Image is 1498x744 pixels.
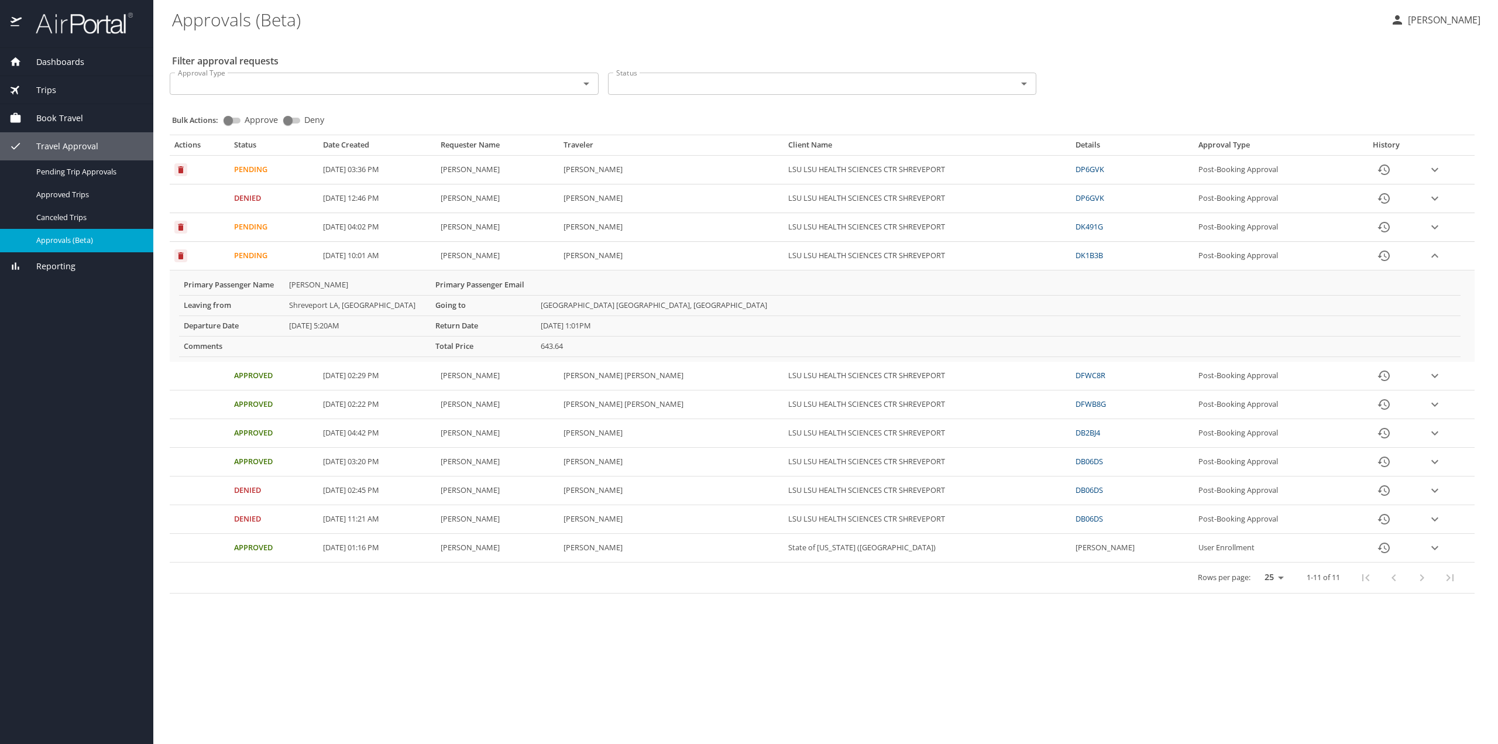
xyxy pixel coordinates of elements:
[1370,156,1398,184] button: History
[172,52,279,70] h2: Filter approval requests
[1194,184,1351,213] td: Post-Booking Approval
[1307,574,1340,581] p: 1-11 of 11
[23,12,133,35] img: airportal-logo.png
[318,213,437,242] td: [DATE] 04:02 PM
[22,84,56,97] span: Trips
[36,166,139,177] span: Pending Trip Approvals
[318,242,437,270] td: [DATE] 10:01 AM
[436,213,559,242] td: [PERSON_NAME]
[318,476,437,505] td: [DATE] 02:45 PM
[559,140,784,155] th: Traveler
[172,115,228,125] p: Bulk Actions:
[1370,390,1398,419] button: History
[284,295,431,316] td: Shreveport LA, [GEOGRAPHIC_DATA]
[229,448,318,476] td: Approved
[1404,13,1480,27] p: [PERSON_NAME]
[536,336,1461,356] td: 643.64
[318,505,437,534] td: [DATE] 11:21 AM
[559,390,784,419] td: [PERSON_NAME] [PERSON_NAME]
[1426,510,1444,528] button: expand row
[1370,184,1398,212] button: History
[1370,419,1398,447] button: History
[1426,161,1444,179] button: expand row
[436,505,559,534] td: [PERSON_NAME]
[1426,482,1444,499] button: expand row
[229,419,318,448] td: Approved
[559,362,784,390] td: [PERSON_NAME] [PERSON_NAME]
[229,390,318,419] td: Approved
[436,534,559,563] td: [PERSON_NAME]
[1370,476,1398,505] button: History
[1426,539,1444,557] button: expand row
[436,156,559,184] td: [PERSON_NAME]
[1194,156,1351,184] td: Post-Booking Approval
[318,140,437,155] th: Date Created
[1194,419,1351,448] td: Post-Booking Approval
[1194,448,1351,476] td: Post-Booking Approval
[22,56,84,68] span: Dashboards
[36,189,139,200] span: Approved Trips
[172,1,1381,37] h1: Approvals (Beta)
[318,362,437,390] td: [DATE] 02:29 PM
[284,316,431,336] td: [DATE] 5:20AM
[1426,424,1444,442] button: expand row
[1426,218,1444,236] button: expand row
[229,184,318,213] td: Denied
[436,419,559,448] td: [PERSON_NAME]
[436,184,559,213] td: [PERSON_NAME]
[784,140,1070,155] th: Client Name
[784,362,1070,390] td: LSU LSU HEALTH SCIENCES CTR SHREVEPORT
[1194,534,1351,563] td: User Enrollment
[784,505,1070,534] td: LSU LSU HEALTH SCIENCES CTR SHREVEPORT
[229,140,318,155] th: Status
[1370,242,1398,270] button: History
[229,156,318,184] td: Pending
[559,505,784,534] td: [PERSON_NAME]
[784,476,1070,505] td: LSU LSU HEALTH SCIENCES CTR SHREVEPORT
[318,156,437,184] td: [DATE] 03:36 PM
[1370,448,1398,476] button: History
[229,213,318,242] td: Pending
[578,76,595,92] button: Open
[1426,367,1444,385] button: expand row
[784,242,1070,270] td: LSU LSU HEALTH SCIENCES CTR SHREVEPORT
[1076,250,1103,260] a: DK1B3B
[436,362,559,390] td: [PERSON_NAME]
[1076,370,1105,380] a: DFWC8R
[229,534,318,563] td: Approved
[1426,396,1444,413] button: expand row
[179,275,284,295] th: Primary Passenger Name
[1370,362,1398,390] button: History
[318,448,437,476] td: [DATE] 03:20 PM
[559,448,784,476] td: [PERSON_NAME]
[436,448,559,476] td: [PERSON_NAME]
[1076,193,1104,203] a: DP6GVK
[245,116,278,124] span: Approve
[1198,574,1250,581] p: Rows per page:
[1076,456,1103,467] a: DB06DS
[229,362,318,390] td: Approved
[1426,190,1444,207] button: expand row
[436,476,559,505] td: [PERSON_NAME]
[559,184,784,213] td: [PERSON_NAME]
[431,336,536,356] th: Total Price
[436,390,559,419] td: [PERSON_NAME]
[1076,221,1103,232] a: DK491G
[174,163,187,176] button: Cancel request
[1194,213,1351,242] td: Post-Booking Approval
[784,390,1070,419] td: LSU LSU HEALTH SCIENCES CTR SHREVEPORT
[1370,213,1398,241] button: History
[229,505,318,534] td: Denied
[229,242,318,270] td: Pending
[174,221,187,234] button: Cancel request
[1351,140,1421,155] th: History
[1194,242,1351,270] td: Post-Booking Approval
[431,275,536,295] th: Primary Passenger Email
[284,275,431,295] td: [PERSON_NAME]
[1071,140,1194,155] th: Details
[559,156,784,184] td: [PERSON_NAME]
[784,213,1070,242] td: LSU LSU HEALTH SCIENCES CTR SHREVEPORT
[1076,399,1106,409] a: DFWB8G
[784,419,1070,448] td: LSU LSU HEALTH SCIENCES CTR SHREVEPORT
[559,534,784,563] td: [PERSON_NAME]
